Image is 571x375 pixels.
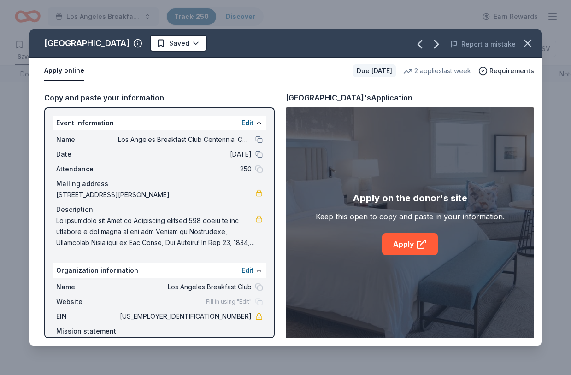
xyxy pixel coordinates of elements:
span: Requirements [489,65,534,76]
div: [GEOGRAPHIC_DATA] [44,36,130,51]
div: Mission statement [56,326,263,337]
a: Apply [382,233,438,255]
span: Fill in using "Edit" [206,298,252,305]
span: Website [56,296,118,307]
div: Keep this open to copy and paste in your information. [316,211,505,222]
span: Name [56,134,118,145]
div: Description [56,204,263,215]
span: EIN [56,311,118,322]
span: Lo ipsumdolo sit Amet co Adipiscing elitsed 598 doeiu te inc utlabore e dol magna al eni adm Veni... [56,215,255,248]
div: Mailing address [56,178,263,189]
div: 2 applies last week [403,65,471,76]
div: Organization information [53,263,266,278]
button: Edit [241,117,253,129]
span: 250 [118,164,252,175]
button: Requirements [478,65,534,76]
div: Event information [53,116,266,130]
div: [GEOGRAPHIC_DATA]'s Application [286,92,412,104]
span: Los Angeles Breakfast Club [118,281,252,293]
div: Apply on the donor's site [353,191,467,205]
span: Saved [169,38,189,49]
button: Apply online [44,61,84,81]
span: Date [56,149,118,160]
button: Edit [241,265,253,276]
span: Los Angeles Breakfast Club Centennial Celebration [118,134,252,145]
div: Copy and paste your information: [44,92,275,104]
span: Attendance [56,164,118,175]
button: Report a mistake [450,39,516,50]
div: Due [DATE] [353,64,396,77]
span: [STREET_ADDRESS][PERSON_NAME] [56,189,255,200]
span: Name [56,281,118,293]
span: [US_EMPLOYER_IDENTIFICATION_NUMBER] [118,311,252,322]
span: [DATE] [118,149,252,160]
span: An organization focused on community development. It received its nonprofit status in [DATE]. [56,337,255,359]
button: Saved [150,35,207,52]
